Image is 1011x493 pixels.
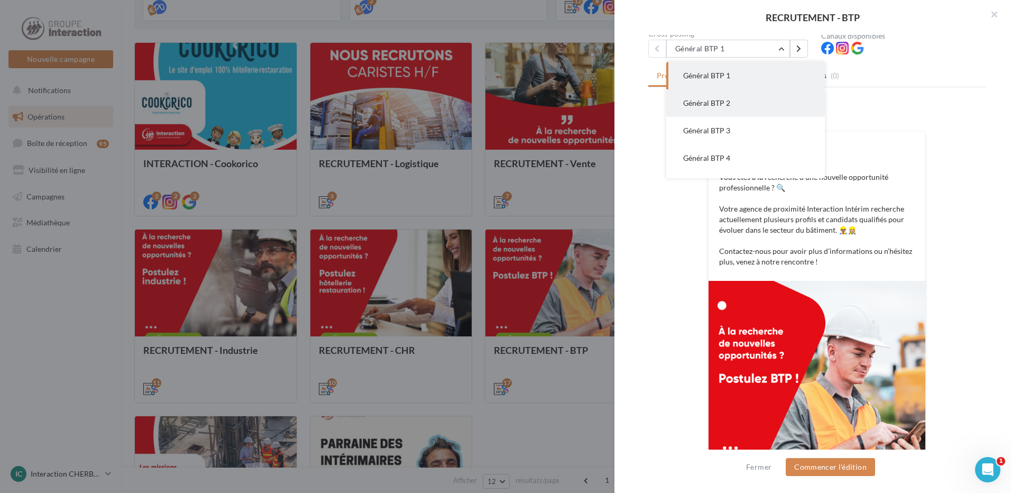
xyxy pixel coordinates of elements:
button: Général BTP 1 [666,40,790,58]
span: Général BTP 2 [683,98,730,107]
span: Général BTP 4 [683,153,730,162]
button: Général BTP 2 [666,89,825,117]
div: Cross-posting [648,30,813,38]
div: Canaux disponibles [821,32,986,40]
button: Général BTP 1 [666,62,825,89]
button: Général BTP 4 [666,144,825,172]
button: Commencer l'édition [786,458,875,476]
iframe: Intercom live chat [975,457,1000,482]
button: Général BTP 3 [666,117,825,144]
span: 1 [997,457,1005,465]
span: (0) [831,71,840,80]
button: Fermer [742,461,776,473]
p: Vous êtes à la recherche d’une nouvelle opportunité professionnelle ? 🔍 Votre agence de proximité... [719,172,915,267]
div: RECRUTEMENT - BTP [631,13,994,22]
span: Général BTP 1 [683,71,730,80]
span: Général BTP 3 [683,126,730,135]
